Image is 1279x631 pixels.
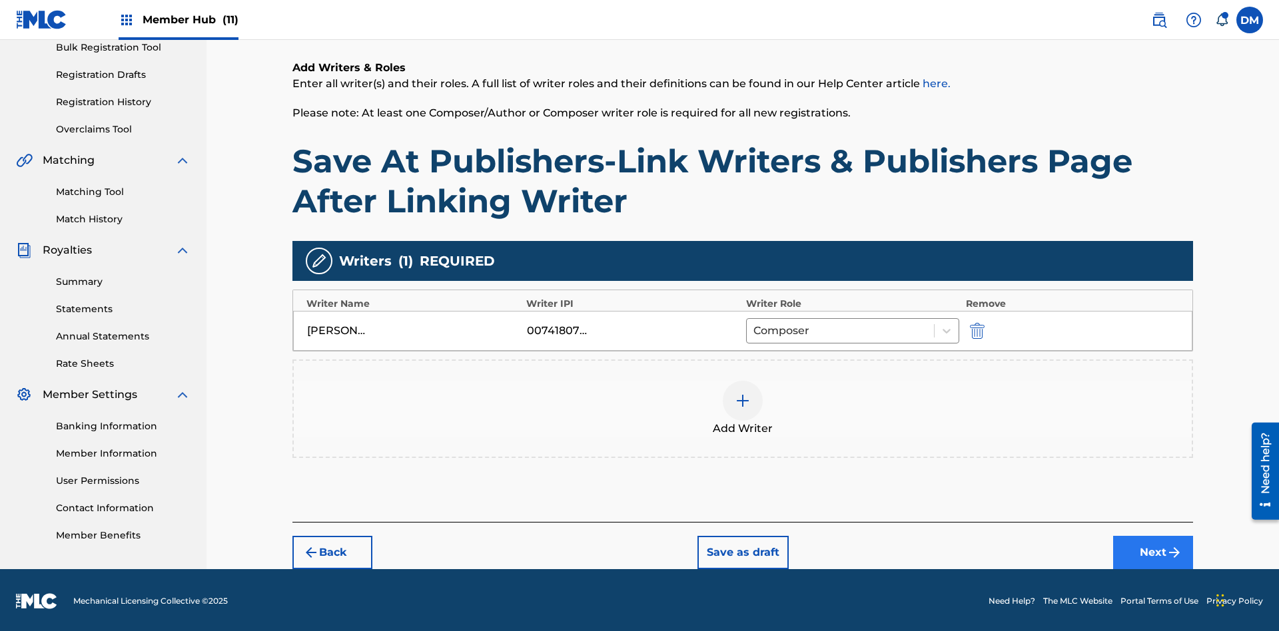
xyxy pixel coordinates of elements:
[292,60,1193,76] h6: Add Writers & Roles
[713,421,773,437] span: Add Writer
[735,393,751,409] img: add
[1206,595,1263,607] a: Privacy Policy
[56,302,191,316] a: Statements
[16,242,32,258] img: Royalties
[1151,12,1167,28] img: search
[1212,567,1279,631] iframe: Chat Widget
[697,536,789,569] button: Save as draft
[1120,595,1198,607] a: Portal Terms of Use
[43,152,95,168] span: Matching
[292,106,851,119] span: Please note: At least one Composer/Author or Composer writer role is required for all new registr...
[746,297,959,311] div: Writer Role
[970,323,985,339] img: 12a2ab48e56ec057fbd8.svg
[966,297,1179,311] div: Remove
[56,68,191,82] a: Registration Drafts
[303,544,319,560] img: 7ee5dd4eb1f8a8e3ef2f.svg
[56,501,191,515] a: Contact Information
[56,212,191,226] a: Match History
[1215,13,1228,27] div: Notifications
[16,387,32,403] img: Member Settings
[1043,595,1112,607] a: The MLC Website
[56,329,191,343] a: Annual Statements
[1180,7,1207,33] div: Help
[43,387,137,403] span: Member Settings
[1166,544,1182,560] img: f7272a7cc735f4ea7f67.svg
[56,528,191,542] a: Member Benefits
[175,387,191,403] img: expand
[526,297,739,311] div: Writer IPI
[56,474,191,488] a: User Permissions
[56,95,191,109] a: Registration History
[16,593,57,609] img: logo
[56,41,191,55] a: Bulk Registration Tool
[56,447,191,461] a: Member Information
[1186,12,1202,28] img: help
[1236,7,1263,33] div: User Menu
[56,275,191,289] a: Summary
[143,12,238,27] span: Member Hub
[420,251,495,271] span: REQUIRED
[175,152,191,168] img: expand
[56,122,191,136] a: Overclaims Tool
[923,77,951,90] a: here.
[292,77,951,90] span: Enter all writer(s) and their roles. A full list of writer roles and their definitions can be fou...
[1146,7,1172,33] a: Public Search
[989,595,1035,607] a: Need Help?
[1113,536,1193,569] button: Next
[292,141,1193,221] h1: Save At Publishers-Link Writers & Publishers Page After Linking Writer
[398,251,413,271] span: ( 1 )
[1216,580,1224,620] div: Drag
[43,242,92,258] span: Royalties
[56,185,191,199] a: Matching Tool
[175,242,191,258] img: expand
[56,419,191,433] a: Banking Information
[1242,417,1279,526] iframe: Resource Center
[222,13,238,26] span: (11)
[119,12,135,28] img: Top Rightsholders
[306,297,520,311] div: Writer Name
[292,536,372,569] button: Back
[56,357,191,371] a: Rate Sheets
[73,595,228,607] span: Mechanical Licensing Collective © 2025
[16,152,33,168] img: Matching
[339,251,392,271] span: Writers
[311,253,327,269] img: writers
[16,10,67,29] img: MLC Logo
